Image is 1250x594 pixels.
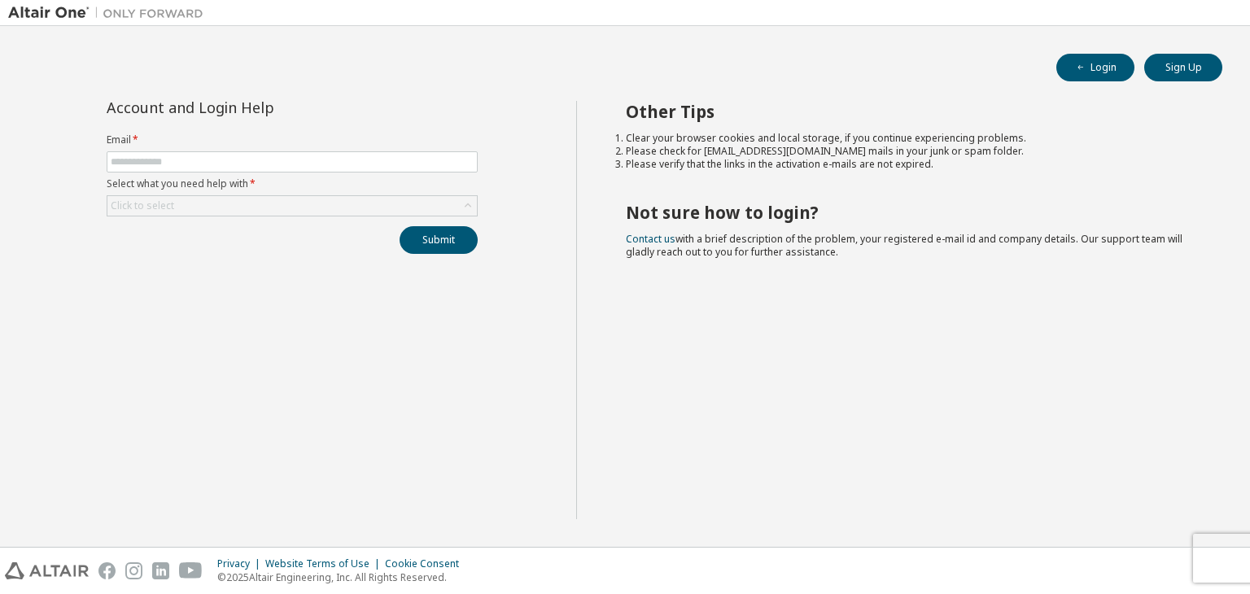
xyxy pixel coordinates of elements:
img: Altair One [8,5,212,21]
img: altair_logo.svg [5,562,89,579]
img: instagram.svg [125,562,142,579]
div: Click to select [107,196,477,216]
label: Email [107,133,478,146]
h2: Other Tips [626,101,1194,122]
p: © 2025 Altair Engineering, Inc. All Rights Reserved. [217,570,469,584]
img: linkedin.svg [152,562,169,579]
div: Cookie Consent [385,557,469,570]
div: Website Terms of Use [265,557,385,570]
button: Sign Up [1144,54,1222,81]
button: Login [1056,54,1134,81]
img: youtube.svg [179,562,203,579]
h2: Not sure how to login? [626,202,1194,223]
label: Select what you need help with [107,177,478,190]
div: Click to select [111,199,174,212]
span: with a brief description of the problem, your registered e-mail id and company details. Our suppo... [626,232,1182,259]
div: Account and Login Help [107,101,404,114]
button: Submit [400,226,478,254]
li: Clear your browser cookies and local storage, if you continue experiencing problems. [626,132,1194,145]
img: facebook.svg [98,562,116,579]
li: Please check for [EMAIL_ADDRESS][DOMAIN_NAME] mails in your junk or spam folder. [626,145,1194,158]
li: Please verify that the links in the activation e-mails are not expired. [626,158,1194,171]
div: Privacy [217,557,265,570]
a: Contact us [626,232,675,246]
